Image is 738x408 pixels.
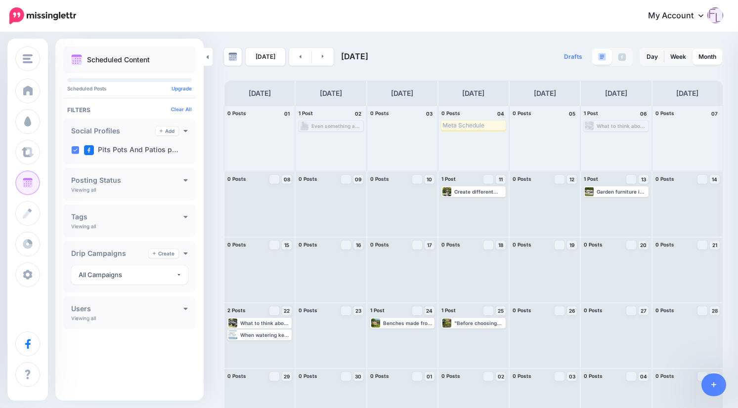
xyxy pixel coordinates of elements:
span: 01 [427,374,432,379]
span: 1 Post [441,176,456,182]
h4: Drip Campaigns [71,250,149,257]
a: My Account [638,4,723,28]
a: Day [641,49,664,65]
a: 08 [282,175,292,184]
div: "Before choosing whether to have a pond, a water feature or just a simple Bird Bath and watering ... [454,320,505,326]
a: 29 [282,372,292,381]
span: 1 Post [584,110,598,116]
a: 12 [567,175,577,184]
a: 15 [282,241,292,249]
a: 10 [425,175,434,184]
div: Garden furniture is a holistic investment, offering returns across lifestyle, health, financial, ... [597,189,647,195]
span: 12 [569,177,574,182]
a: [DATE] [246,48,285,66]
span: 14 [712,177,717,182]
a: 05 [710,372,720,381]
h4: [DATE] [249,87,271,99]
h4: 05 [567,109,577,118]
span: 1 Post [441,307,456,313]
h4: [DATE] [534,87,556,99]
span: 0 Posts [227,110,246,116]
a: 09 [353,175,363,184]
button: All Campaigns [71,265,188,285]
span: 27 [641,308,647,313]
a: Week [664,49,692,65]
a: 19 [567,241,577,249]
span: 24 [426,308,433,313]
img: facebook-square.png [84,145,94,155]
h4: 02 [353,109,363,118]
a: 21 [710,241,720,249]
p: Scheduled Posts [67,86,192,91]
h4: 07 [710,109,720,118]
a: 23 [353,306,363,315]
span: 0 Posts [655,373,674,379]
span: 08 [284,177,290,182]
div: All Campaigns [79,269,176,281]
div: What to think about when buying garden furniture - will it withstand rain well – you should also ... [240,320,291,326]
img: menu.png [23,54,33,63]
h4: 06 [639,109,649,118]
label: Pits Pots And Patios p… [84,145,178,155]
a: 03 [567,372,577,381]
span: 10 [427,177,432,182]
span: 0 Posts [299,176,317,182]
p: Viewing all [71,223,96,229]
h4: Tags [71,213,183,220]
h4: [DATE] [391,87,413,99]
a: Drafts [558,48,588,66]
img: Missinglettr [9,7,76,24]
span: 02 [498,374,504,379]
span: 11 [499,177,503,182]
p: Viewing all [71,315,96,321]
a: 17 [425,241,434,249]
span: 0 Posts [513,176,531,182]
span: 1 Post [584,176,598,182]
span: 0 Posts [655,307,674,313]
span: 22 [284,308,290,313]
a: 27 [639,306,649,315]
span: 0 Posts [513,373,531,379]
a: Upgrade [172,85,192,91]
span: 0 Posts [441,373,460,379]
span: [DATE] [341,51,368,61]
div: Even something as simple as a Bird Bath will bring birds and other wildlife into your outdoor liv... [311,123,362,129]
div: When watering keep going until water begins to run out of the hole in the pot, or until the soil ... [240,332,291,338]
a: 13 [639,175,649,184]
span: 0 Posts [584,307,603,313]
h4: Social Profiles [71,127,156,134]
span: 1 Post [370,307,385,313]
a: 24 [425,306,434,315]
span: 18 [498,243,503,247]
span: 0 Posts [299,373,317,379]
span: 25 [498,308,504,313]
a: 14 [710,175,720,184]
span: 0 Posts [370,176,389,182]
span: 0 Posts [655,176,674,182]
span: 0 Posts [513,307,531,313]
h4: [DATE] [320,87,342,99]
span: 21 [712,243,717,247]
h4: [DATE] [676,87,698,99]
div: What to think about when buying garden furniture - if you have a smaller garden, think about smal... [597,123,647,129]
span: 09 [355,177,361,182]
span: 28 [712,308,718,313]
h4: [DATE] [605,87,627,99]
span: 16 [356,243,361,247]
img: facebook-grey-square.png [618,53,626,61]
span: 19 [569,243,574,247]
span: 0 Posts [584,242,603,247]
a: 02 [496,372,506,381]
span: 29 [284,374,290,379]
span: 0 Posts [227,242,246,247]
span: 20 [640,243,647,247]
h4: [DATE] [462,87,484,99]
span: 0 Posts [655,110,674,116]
h4: 04 [496,109,506,118]
span: 04 [640,374,647,379]
img: calendar-grey-darker.png [228,52,237,61]
span: 0 Posts [441,110,460,116]
p: Scheduled Content [87,56,150,63]
a: 28 [710,306,720,315]
h4: Posting Status [71,177,183,184]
